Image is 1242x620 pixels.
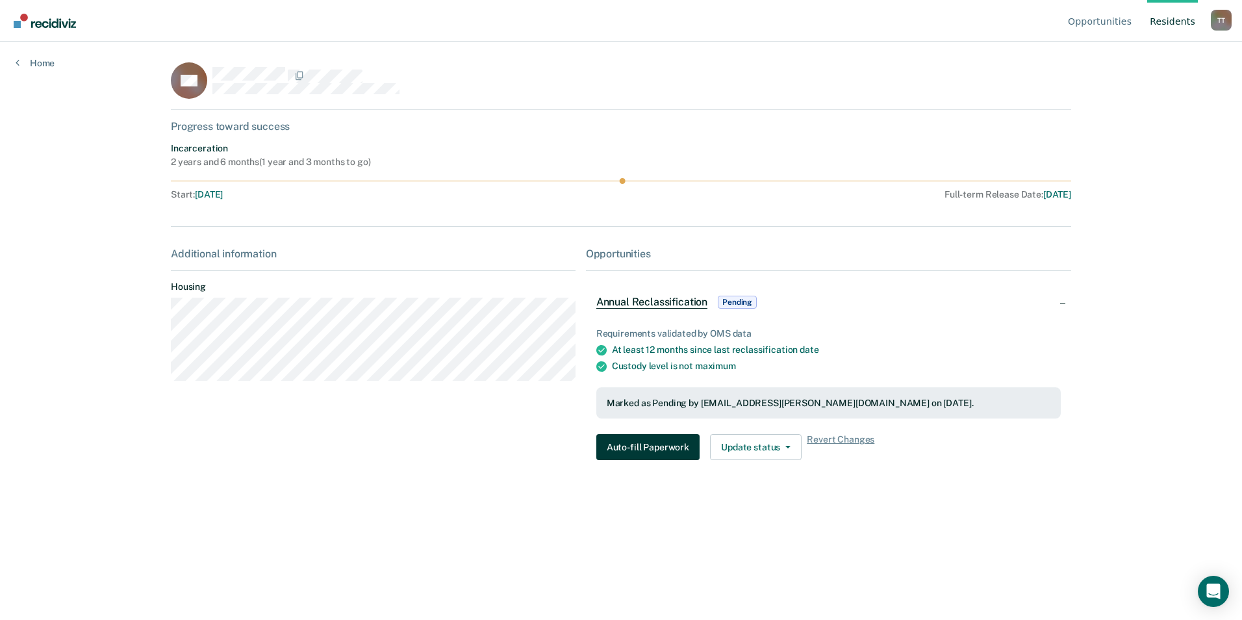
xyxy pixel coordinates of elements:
div: Marked as Pending by [EMAIL_ADDRESS][PERSON_NAME][DOMAIN_NAME] on [DATE]. [607,398,1050,409]
div: Requirements validated by OMS data [596,328,1061,339]
div: T T [1211,10,1232,31]
div: 2 years and 6 months ( 1 year and 3 months to go ) [171,157,370,168]
div: Custody level is not [612,361,1061,372]
div: Additional information [171,248,576,260]
div: Annual ReclassificationPending [586,281,1071,323]
a: Home [16,57,55,69]
span: [DATE] [195,189,223,200]
div: Incarceration [171,143,370,154]
span: maximum [695,361,736,371]
button: Auto-fill Paperwork [596,434,700,460]
div: Start : [171,189,581,200]
div: Full-term Release Date : [587,189,1071,200]
span: Pending [718,296,757,309]
span: Revert Changes [807,434,874,460]
span: date [800,344,818,355]
div: Progress toward success [171,120,1071,133]
div: At least 12 months since last reclassification [612,344,1061,355]
div: Open Intercom Messenger [1198,576,1229,607]
a: Navigate to form link [596,434,705,460]
div: Opportunities [586,248,1071,260]
span: Annual Reclassification [596,296,707,309]
button: Profile dropdown button [1211,10,1232,31]
button: Update status [710,434,802,460]
dt: Housing [171,281,576,292]
span: [DATE] [1043,189,1071,200]
img: Recidiviz [14,14,76,28]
